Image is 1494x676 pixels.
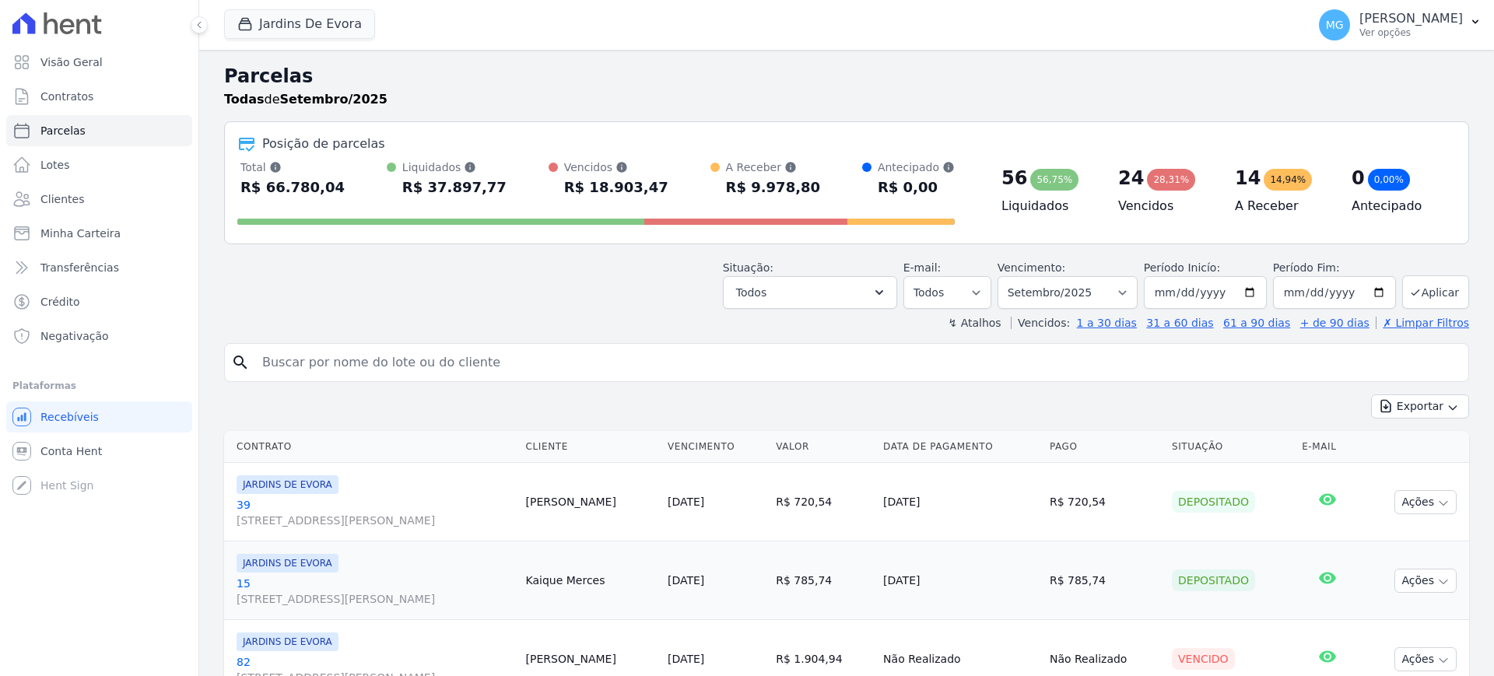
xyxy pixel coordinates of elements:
div: Vencidos [564,159,668,175]
a: Crédito [6,286,192,317]
button: Jardins De Evora [224,9,375,39]
td: R$ 720,54 [1043,463,1166,541]
a: [DATE] [668,496,704,508]
label: E-mail: [903,261,942,274]
span: Recebíveis [40,409,99,425]
span: Conta Hent [40,443,102,459]
button: MG [PERSON_NAME] Ver opções [1306,3,1494,47]
a: ✗ Limpar Filtros [1376,317,1469,329]
a: Transferências [6,252,192,283]
p: de [224,90,388,109]
th: Pago [1043,431,1166,463]
th: E-mail [1296,431,1359,463]
h4: Vencidos [1118,197,1210,215]
a: 31 a 60 dias [1146,317,1213,329]
label: Situação: [723,261,773,274]
a: Negativação [6,320,192,352]
div: 56,75% [1030,169,1078,191]
td: R$ 785,74 [770,541,877,620]
div: Plataformas [12,377,186,395]
span: Todos [736,283,766,302]
p: [PERSON_NAME] [1359,11,1463,26]
div: Antecipado [878,159,955,175]
div: 0,00% [1368,169,1410,191]
span: JARDINS DE EVORA [237,632,338,651]
p: Ver opções [1359,26,1463,39]
div: Liquidados [402,159,507,175]
span: Crédito [40,294,80,310]
a: Lotes [6,149,192,180]
button: Ações [1394,569,1457,593]
span: JARDINS DE EVORA [237,554,338,573]
h4: A Receber [1235,197,1327,215]
a: Parcelas [6,115,192,146]
h4: Liquidados [1001,197,1093,215]
h4: Antecipado [1352,197,1443,215]
a: 61 a 90 dias [1223,317,1290,329]
span: MG [1326,19,1344,30]
th: Data de Pagamento [877,431,1043,463]
i: search [231,353,250,372]
label: Vencimento: [998,261,1065,274]
div: Vencido [1172,648,1235,670]
span: Transferências [40,260,119,275]
label: ↯ Atalhos [948,317,1001,329]
a: Clientes [6,184,192,215]
div: 14 [1235,166,1261,191]
div: Posição de parcelas [262,135,385,153]
div: R$ 66.780,04 [240,175,345,200]
div: Depositado [1172,569,1255,591]
div: R$ 37.897,77 [402,175,507,200]
a: Visão Geral [6,47,192,78]
div: R$ 9.978,80 [726,175,820,200]
a: [DATE] [668,574,704,587]
h2: Parcelas [224,62,1469,90]
button: Ações [1394,490,1457,514]
button: Ações [1394,647,1457,671]
label: Período Inicío: [1144,261,1220,274]
a: Conta Hent [6,436,192,467]
span: [STREET_ADDRESS][PERSON_NAME] [237,513,514,528]
a: 15[STREET_ADDRESS][PERSON_NAME] [237,576,514,607]
button: Todos [723,276,897,309]
td: Kaique Merces [520,541,661,620]
span: [STREET_ADDRESS][PERSON_NAME] [237,591,514,607]
span: Negativação [40,328,109,344]
span: Clientes [40,191,84,207]
div: 56 [1001,166,1027,191]
a: Contratos [6,81,192,112]
div: 28,31% [1147,169,1195,191]
span: Minha Carteira [40,226,121,241]
label: Período Fim: [1273,260,1396,276]
span: Contratos [40,89,93,104]
th: Situação [1166,431,1296,463]
button: Exportar [1371,394,1469,419]
td: R$ 720,54 [770,463,877,541]
td: R$ 785,74 [1043,541,1166,620]
a: Recebíveis [6,401,192,433]
button: Aplicar [1402,275,1469,309]
div: Total [240,159,345,175]
div: 14,94% [1264,169,1312,191]
td: [PERSON_NAME] [520,463,661,541]
div: R$ 0,00 [878,175,955,200]
span: Visão Geral [40,54,103,70]
th: Vencimento [661,431,770,463]
th: Cliente [520,431,661,463]
div: 24 [1118,166,1144,191]
a: Minha Carteira [6,218,192,249]
div: A Receber [726,159,820,175]
span: Lotes [40,157,70,173]
label: Vencidos: [1011,317,1070,329]
th: Contrato [224,431,520,463]
a: [DATE] [668,653,704,665]
a: 39[STREET_ADDRESS][PERSON_NAME] [237,497,514,528]
a: 1 a 30 dias [1077,317,1137,329]
strong: Todas [224,92,265,107]
div: 0 [1352,166,1365,191]
td: [DATE] [877,541,1043,620]
div: Depositado [1172,491,1255,513]
div: R$ 18.903,47 [564,175,668,200]
th: Valor [770,431,877,463]
strong: Setembro/2025 [280,92,388,107]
